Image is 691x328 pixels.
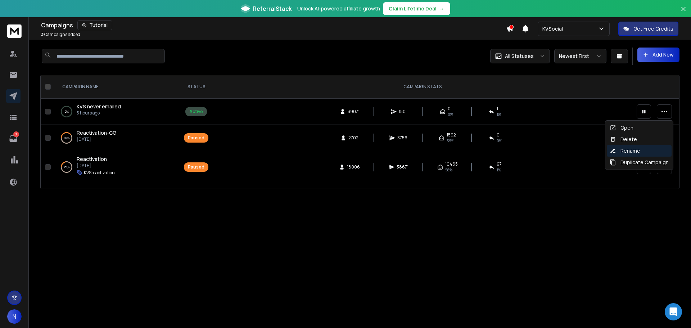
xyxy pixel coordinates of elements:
[497,167,501,173] span: 1 %
[448,106,451,112] span: 0
[397,135,407,141] span: 3756
[399,109,406,114] span: 150
[54,75,180,99] th: CAMPAIGN NAME
[7,309,22,324] button: N
[77,163,115,169] p: [DATE]
[41,20,506,30] div: Campaigns
[445,167,452,173] span: 58 %
[188,135,204,141] div: Paused
[679,4,688,22] button: Close banner
[610,159,669,166] div: Duplicate Campaign
[77,129,117,136] a: Reactivation-CG
[54,151,180,183] td: 22%Reactivation[DATE]KVSreactivation
[77,20,112,30] button: Tutorial
[447,138,454,144] span: 59 %
[397,164,408,170] span: 38671
[497,161,502,167] span: 97
[13,131,19,137] p: 2
[497,106,498,112] span: 1
[497,132,500,138] span: 0
[633,25,673,32] p: Get Free Credits
[41,32,80,37] p: Campaigns added
[6,131,21,146] a: 2
[77,136,117,142] p: [DATE]
[505,53,534,60] p: All Statuses
[77,110,121,116] p: 5 hours ago
[447,132,456,138] span: 1592
[618,22,678,36] button: Get Free Credits
[54,99,180,125] td: 0%KVS never emailed5 hours ago
[84,170,115,176] p: KVSreactivation
[610,136,637,143] div: Delete
[497,138,502,144] span: 0 %
[77,156,107,162] span: Reactivation
[497,112,501,117] span: 1 %
[189,109,203,114] div: Active
[64,134,69,141] p: 39 %
[347,164,360,170] span: 18006
[610,124,633,131] div: Open
[180,75,213,99] th: STATUS
[348,109,360,114] span: 39071
[188,164,204,170] div: Paused
[213,75,632,99] th: CAMPAIGN STATS
[297,5,380,12] p: Unlock AI-powered affiliate growth
[253,4,292,13] span: ReferralStack
[64,163,69,171] p: 22 %
[77,156,107,163] a: Reactivation
[348,135,358,141] span: 2702
[41,31,44,37] span: 3
[439,5,444,12] span: →
[610,147,640,154] div: Rename
[54,125,180,151] td: 39%Reactivation-CG[DATE]
[445,161,458,167] span: 10465
[554,49,606,63] button: Newest First
[65,108,69,115] p: 0 %
[383,2,450,15] button: Claim Lifetime Deal→
[77,103,121,110] a: KVS never emailed
[542,25,566,32] p: KVSocial
[448,112,453,117] span: 0%
[665,303,682,320] div: Open Intercom Messenger
[637,48,679,62] button: Add New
